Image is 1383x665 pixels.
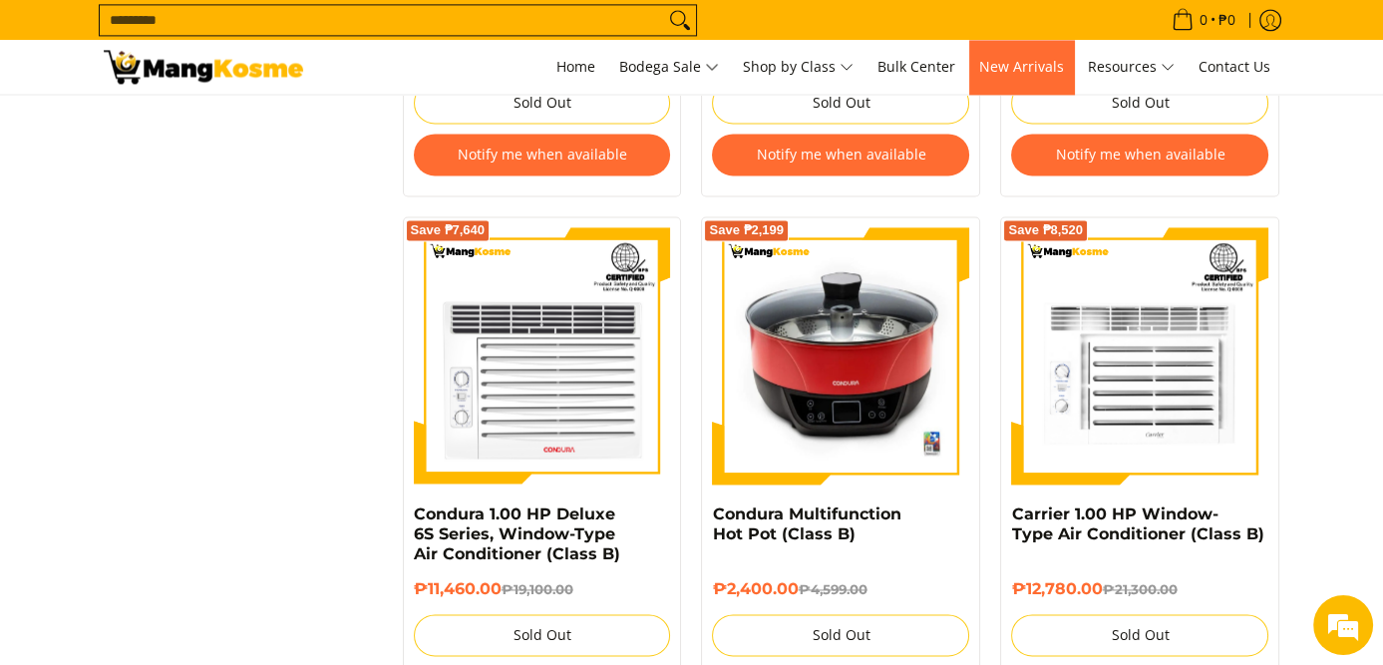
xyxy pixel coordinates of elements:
img: Carrier 1.00 HP Window-Type Air Conditioner (Class B) [1011,227,1268,485]
span: 0 [1197,13,1210,27]
img: Condura Multifunction Hot Pot (Class B) [712,227,969,485]
span: • [1166,9,1241,31]
span: ₱0 [1215,13,1238,27]
textarea: Type your message and hit 'Enter' [10,449,380,518]
span: Save ₱8,520 [1008,224,1083,236]
a: Home [546,40,605,94]
span: New Arrivals [979,57,1064,76]
span: Contact Us [1199,57,1270,76]
div: Chat with us now [104,112,335,138]
nav: Main Menu [323,40,1280,94]
del: ₱19,100.00 [502,581,573,597]
div: Minimize live chat window [327,10,375,58]
a: Resources [1078,40,1185,94]
a: Condura Multifunction Hot Pot (Class B) [712,504,900,543]
a: Contact Us [1189,40,1280,94]
img: Class B Class B | Mang Kosme [104,50,303,84]
a: New Arrivals [969,40,1074,94]
button: Notify me when available [1011,134,1268,175]
span: We're online! [116,203,275,405]
a: Shop by Class [733,40,864,94]
a: Bulk Center [867,40,965,94]
span: Shop by Class [743,55,854,80]
button: Sold Out [712,614,969,656]
a: Bodega Sale [609,40,729,94]
h6: ₱12,780.00 [1011,579,1268,599]
span: Home [556,57,595,76]
button: Sold Out [414,614,671,656]
span: Bodega Sale [619,55,719,80]
span: Save ₱7,640 [411,224,486,236]
del: ₱21,300.00 [1102,581,1177,597]
span: Save ₱2,199 [709,224,784,236]
button: Search [664,5,696,35]
button: Sold Out [1011,82,1268,124]
del: ₱4,599.00 [798,581,866,597]
a: Carrier 1.00 HP Window-Type Air Conditioner (Class B) [1011,504,1263,543]
span: Bulk Center [877,57,955,76]
a: Condura 1.00 HP Deluxe 6S Series, Window-Type Air Conditioner (Class B) [414,504,620,563]
span: Resources [1088,55,1175,80]
img: Condura 1.00 HP Deluxe 6S Series, Window-Type Air Conditioner (Class B) [414,227,671,485]
button: Notify me when available [712,134,969,175]
h6: ₱11,460.00 [414,579,671,599]
button: Sold Out [1011,614,1268,656]
button: Notify me when available [414,134,671,175]
button: Sold Out [712,82,969,124]
h6: ₱2,400.00 [712,579,969,599]
button: Sold Out [414,82,671,124]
